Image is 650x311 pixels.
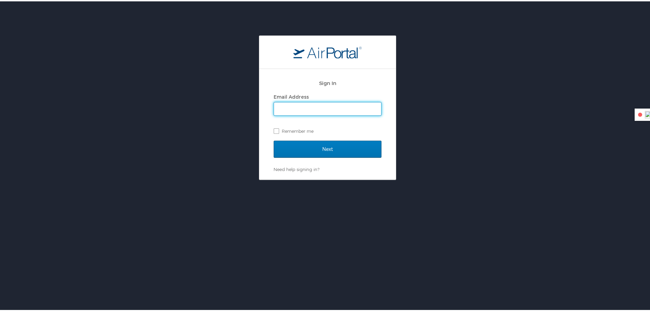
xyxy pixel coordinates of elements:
h2: Sign In [274,78,381,86]
label: Email Address [274,93,309,98]
input: Next [274,139,381,156]
label: Remember me [274,125,381,135]
a: Need help signing in? [274,165,319,171]
img: logo [293,45,362,57]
